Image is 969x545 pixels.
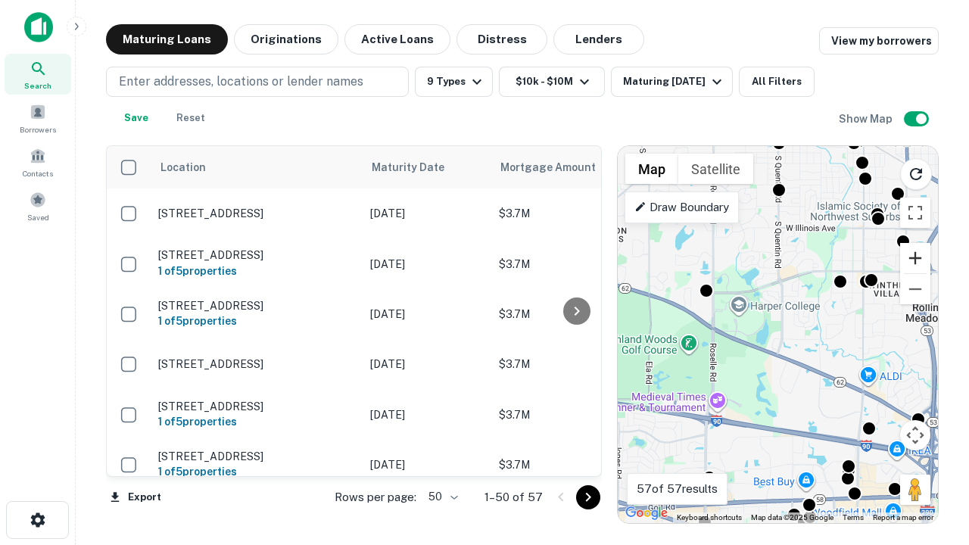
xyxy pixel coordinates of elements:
[739,67,815,97] button: All Filters
[553,24,644,54] button: Lenders
[491,146,658,188] th: Mortgage Amount
[370,205,484,222] p: [DATE]
[158,313,355,329] h6: 1 of 5 properties
[370,306,484,322] p: [DATE]
[484,488,543,506] p: 1–50 of 57
[819,27,939,54] a: View my borrowers
[456,24,547,54] button: Distress
[900,198,930,228] button: Toggle fullscreen view
[900,420,930,450] button: Map camera controls
[370,256,484,272] p: [DATE]
[363,146,491,188] th: Maturity Date
[622,503,671,523] img: Google
[751,513,833,522] span: Map data ©2025 Google
[335,488,416,506] p: Rows per page:
[151,146,363,188] th: Location
[499,256,650,272] p: $3.7M
[499,356,650,372] p: $3.7M
[900,243,930,273] button: Zoom in
[499,306,650,322] p: $3.7M
[618,146,938,523] div: 0 0
[422,486,460,508] div: 50
[370,356,484,372] p: [DATE]
[24,12,53,42] img: capitalize-icon.png
[112,103,160,133] button: Save your search to get updates of matches that match your search criteria.
[623,73,726,91] div: Maturing [DATE]
[370,456,484,473] p: [DATE]
[344,24,450,54] button: Active Loans
[611,67,733,97] button: Maturing [DATE]
[167,103,215,133] button: Reset
[23,167,53,179] span: Contacts
[499,205,650,222] p: $3.7M
[843,513,864,522] a: Terms (opens in new tab)
[158,299,355,313] p: [STREET_ADDRESS]
[500,158,615,176] span: Mortgage Amount
[637,480,718,498] p: 57 of 57 results
[106,486,165,509] button: Export
[158,357,355,371] p: [STREET_ADDRESS]
[20,123,56,135] span: Borrowers
[900,274,930,304] button: Zoom out
[106,67,409,97] button: Enter addresses, locations or lender names
[893,424,969,497] iframe: Chat Widget
[158,463,355,480] h6: 1 of 5 properties
[5,98,71,139] a: Borrowers
[499,456,650,473] p: $3.7M
[900,158,932,190] button: Reload search area
[873,513,933,522] a: Report a map error
[678,154,753,184] button: Show satellite imagery
[5,142,71,182] a: Contacts
[499,406,650,423] p: $3.7M
[119,73,363,91] p: Enter addresses, locations or lender names
[158,400,355,413] p: [STREET_ADDRESS]
[158,248,355,262] p: [STREET_ADDRESS]
[158,263,355,279] h6: 1 of 5 properties
[622,503,671,523] a: Open this area in Google Maps (opens a new window)
[5,185,71,226] a: Saved
[160,158,206,176] span: Location
[5,54,71,95] a: Search
[158,450,355,463] p: [STREET_ADDRESS]
[24,79,51,92] span: Search
[234,24,338,54] button: Originations
[415,67,493,97] button: 9 Types
[499,67,605,97] button: $10k - $10M
[27,211,49,223] span: Saved
[576,485,600,509] button: Go to next page
[839,111,895,127] h6: Show Map
[370,406,484,423] p: [DATE]
[634,198,729,216] p: Draw Boundary
[106,24,228,54] button: Maturing Loans
[158,413,355,430] h6: 1 of 5 properties
[625,154,678,184] button: Show street map
[677,512,742,523] button: Keyboard shortcuts
[158,207,355,220] p: [STREET_ADDRESS]
[372,158,464,176] span: Maturity Date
